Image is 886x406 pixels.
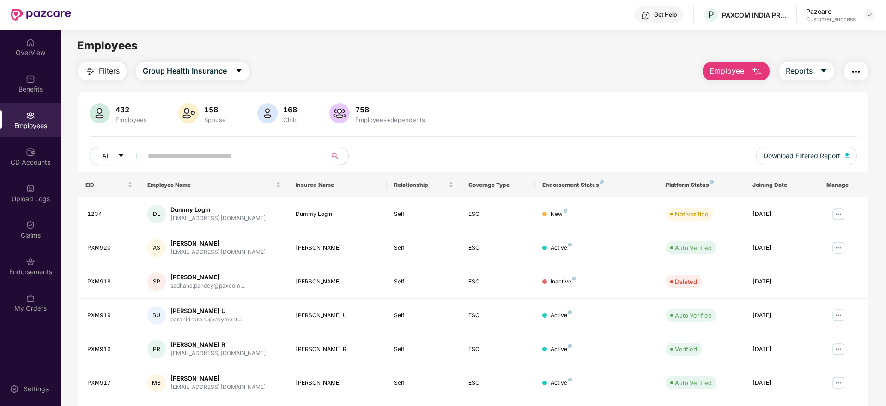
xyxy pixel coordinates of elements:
img: manageButton [831,375,846,390]
span: caret-down [118,153,124,160]
div: Customer_success [806,16,856,23]
span: search [326,152,344,160]
div: [DATE] [752,379,812,388]
div: ESC [468,277,528,286]
span: Group Health Insurance [143,65,227,77]
div: Active [551,345,572,354]
div: 158 [202,105,228,114]
div: PR [147,340,166,358]
img: svg+xml;base64,PHN2ZyBpZD0iQmVuZWZpdHMiIHhtbG5zPSJodHRwOi8vd3d3LnczLm9yZy8yMDAwL3N2ZyIgd2lkdGg9Ij... [26,74,35,84]
img: svg+xml;base64,PHN2ZyB4bWxucz0iaHR0cDovL3d3dy53My5vcmcvMjAwMC9zdmciIHdpZHRoPSI4IiBoZWlnaHQ9IjgiIH... [572,277,576,280]
span: Filters [99,65,120,77]
span: P [708,9,714,20]
div: baranidharanu@paymentu... [170,315,245,324]
img: svg+xml;base64,PHN2ZyB4bWxucz0iaHR0cDovL3d3dy53My5vcmcvMjAwMC9zdmciIHdpZHRoPSI4IiBoZWlnaHQ9IjgiIH... [564,209,567,213]
span: Relationship [394,181,446,189]
div: [PERSON_NAME] [170,273,246,282]
div: Platform Status [666,181,737,189]
div: Auto Verified [675,311,712,320]
div: [PERSON_NAME] [170,374,266,383]
div: ESC [468,379,528,388]
button: Download Filtered Report [756,147,857,165]
div: Self [394,210,453,219]
th: Employee Name [140,172,288,197]
span: All [102,151,109,161]
span: caret-down [235,67,243,75]
span: caret-down [820,67,827,75]
button: Reportscaret-down [779,62,834,80]
div: PXM918 [87,277,133,286]
div: [EMAIL_ADDRESS][DOMAIN_NAME] [170,383,266,392]
img: manageButton [831,240,846,255]
img: svg+xml;base64,PHN2ZyB4bWxucz0iaHR0cDovL3d3dy53My5vcmcvMjAwMC9zdmciIHdpZHRoPSIyNCIgaGVpZ2h0PSIyNC... [85,66,96,77]
th: Manage [819,172,868,197]
div: Endorsement Status [542,181,651,189]
img: svg+xml;base64,PHN2ZyBpZD0iRW5kb3JzZW1lbnRzIiB4bWxucz0iaHR0cDovL3d3dy53My5vcmcvMjAwMC9zdmciIHdpZH... [26,257,35,266]
button: Filters [78,62,127,80]
img: manageButton [831,342,846,357]
img: svg+xml;base64,PHN2ZyB4bWxucz0iaHR0cDovL3d3dy53My5vcmcvMjAwMC9zdmciIHdpZHRoPSI4IiBoZWlnaHQ9IjgiIH... [568,378,572,381]
img: svg+xml;base64,PHN2ZyBpZD0iU2V0dGluZy0yMHgyMCIgeG1sbnM9Imh0dHA6Ly93d3cudzMub3JnLzIwMDAvc3ZnIiB3aW... [10,384,19,394]
div: Self [394,277,453,286]
img: svg+xml;base64,PHN2ZyB4bWxucz0iaHR0cDovL3d3dy53My5vcmcvMjAwMC9zdmciIHhtbG5zOnhsaW5rPSJodHRwOi8vd3... [178,103,199,123]
div: Active [551,311,572,320]
div: Verified [675,344,697,354]
th: Relationship [387,172,461,197]
div: [PERSON_NAME] [296,244,380,252]
th: Joining Date [745,172,819,197]
img: svg+xml;base64,PHN2ZyBpZD0iRHJvcGRvd24tMzJ4MzIiIHhtbG5zPSJodHRwOi8vd3d3LnczLm9yZy8yMDAwL3N2ZyIgd2... [866,11,873,18]
div: Dummy Login [296,210,380,219]
button: Allcaret-down [90,147,146,165]
img: svg+xml;base64,PHN2ZyB4bWxucz0iaHR0cDovL3d3dy53My5vcmcvMjAwMC9zdmciIHhtbG5zOnhsaW5rPSJodHRwOi8vd3... [329,103,350,123]
div: Deleted [675,277,697,286]
th: EID [78,172,140,197]
img: svg+xml;base64,PHN2ZyBpZD0iVXBsb2FkX0xvZ3MiIGRhdGEtbmFtZT0iVXBsb2FkIExvZ3MiIHhtbG5zPSJodHRwOi8vd3... [26,184,35,193]
div: [PERSON_NAME] U [170,307,245,315]
div: ESC [468,244,528,252]
div: New [551,210,567,219]
span: Reports [786,65,813,77]
div: PXM919 [87,311,133,320]
img: svg+xml;base64,PHN2ZyB4bWxucz0iaHR0cDovL3d3dy53My5vcmcvMjAwMC9zdmciIHhtbG5zOnhsaW5rPSJodHRwOi8vd3... [845,153,850,158]
div: [PERSON_NAME] U [296,311,380,320]
div: Auto Verified [675,243,712,252]
img: New Pazcare Logo [11,9,71,21]
img: svg+xml;base64,PHN2ZyBpZD0iTXlfT3JkZXJzIiBkYXRhLW5hbWU9Ik15IE9yZGVycyIgeG1sbnM9Imh0dHA6Ly93d3cudz... [26,294,35,303]
div: DL [147,205,166,223]
div: [EMAIL_ADDRESS][DOMAIN_NAME] [170,214,266,223]
img: manageButton [831,308,846,323]
button: Group Health Insurancecaret-down [136,62,249,80]
img: svg+xml;base64,PHN2ZyBpZD0iQ2xhaW0iIHhtbG5zPSJodHRwOi8vd3d3LnczLm9yZy8yMDAwL3N2ZyIgd2lkdGg9IjIwIi... [26,221,35,230]
span: Download Filtered Report [764,151,840,161]
div: PXM916 [87,345,133,354]
div: SP [147,272,166,291]
img: svg+xml;base64,PHN2ZyBpZD0iRW1wbG95ZWVzIiB4bWxucz0iaHR0cDovL3d3dy53My5vcmcvMjAwMC9zdmciIHdpZHRoPS... [26,111,35,120]
div: [DATE] [752,345,812,354]
div: PXM920 [87,244,133,252]
div: [DATE] [752,244,812,252]
div: Pazcare [806,7,856,16]
div: [PERSON_NAME] R [170,340,266,349]
div: 432 [114,105,149,114]
div: Self [394,311,453,320]
div: [DATE] [752,277,812,286]
div: Employees+dependents [353,116,427,123]
div: [EMAIL_ADDRESS][DOMAIN_NAME] [170,248,266,257]
img: svg+xml;base64,PHN2ZyB4bWxucz0iaHR0cDovL3d3dy53My5vcmcvMjAwMC9zdmciIHhtbG5zOnhsaW5rPSJodHRwOi8vd3... [90,103,110,123]
img: svg+xml;base64,PHN2ZyBpZD0iQ0RfQWNjb3VudHMiIGRhdGEtbmFtZT0iQ0QgQWNjb3VudHMiIHhtbG5zPSJodHRwOi8vd3... [26,148,35,157]
img: svg+xml;base64,PHN2ZyBpZD0iSGVscC0zMngzMiIgeG1sbnM9Imh0dHA6Ly93d3cudzMub3JnLzIwMDAvc3ZnIiB3aWR0aD... [641,11,650,20]
div: [PERSON_NAME] [296,379,380,388]
div: 1234 [87,210,133,219]
div: Employees [114,116,149,123]
img: svg+xml;base64,PHN2ZyB4bWxucz0iaHR0cDovL3d3dy53My5vcmcvMjAwMC9zdmciIHdpZHRoPSI4IiBoZWlnaHQ9IjgiIH... [600,180,604,184]
div: Auto Verified [675,378,712,388]
div: Active [551,379,572,388]
div: Not Verified [675,209,709,219]
div: ESC [468,210,528,219]
div: BU [147,306,166,325]
div: PXM917 [87,379,133,388]
div: [EMAIL_ADDRESS][DOMAIN_NAME] [170,349,266,358]
img: svg+xml;base64,PHN2ZyB4bWxucz0iaHR0cDovL3d3dy53My5vcmcvMjAwMC9zdmciIHdpZHRoPSI4IiBoZWlnaHQ9IjgiIH... [710,180,714,184]
img: svg+xml;base64,PHN2ZyBpZD0iSG9tZSIgeG1sbnM9Imh0dHA6Ly93d3cudzMub3JnLzIwMDAvc3ZnIiB3aWR0aD0iMjAiIG... [26,38,35,47]
div: Spouse [202,116,228,123]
